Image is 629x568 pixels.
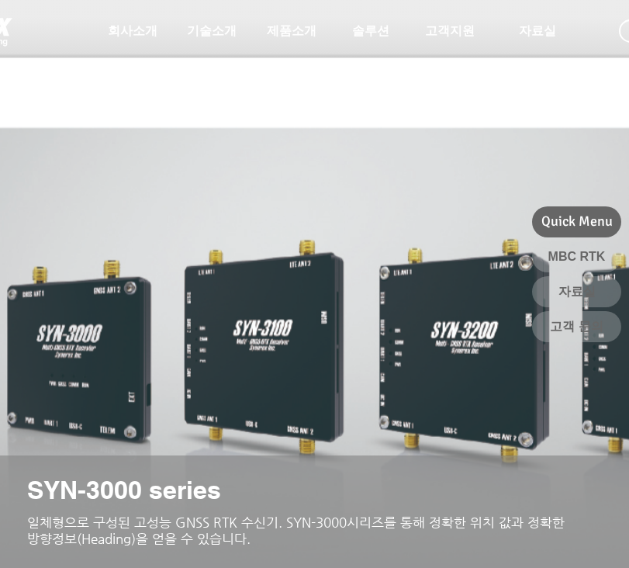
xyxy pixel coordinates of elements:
[558,283,596,300] span: 자료실
[332,16,410,47] a: 솔루션
[425,23,475,40] span: 고객지원
[253,16,330,47] a: 제품소개
[173,16,251,47] a: 기술소개
[27,475,221,504] span: SYN-3000 series
[519,23,556,40] span: 자료실
[267,23,316,40] span: 제품소개
[352,23,389,40] span: 솔루션
[187,23,237,40] span: 기술소개
[532,276,621,307] a: 자료실
[548,248,606,265] span: MBC RTK
[550,318,603,335] span: 고객 문의
[532,206,621,237] div: Quick Menu
[532,311,621,342] a: 고객 문의
[27,514,565,546] span: 일체형으로 구성된 고성능 GNSS RTK 수신기. SYN-3000시리즈를 통해 정확한 위치 값과 정확한 방향정보(Heading)을 얻을 수 있습니다.
[411,16,489,47] a: 고객지원
[499,16,576,47] a: 자료실
[541,212,613,231] span: Quick Menu
[94,16,171,47] a: 회사소개
[108,23,157,40] span: 회사소개
[532,241,621,272] a: MBC RTK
